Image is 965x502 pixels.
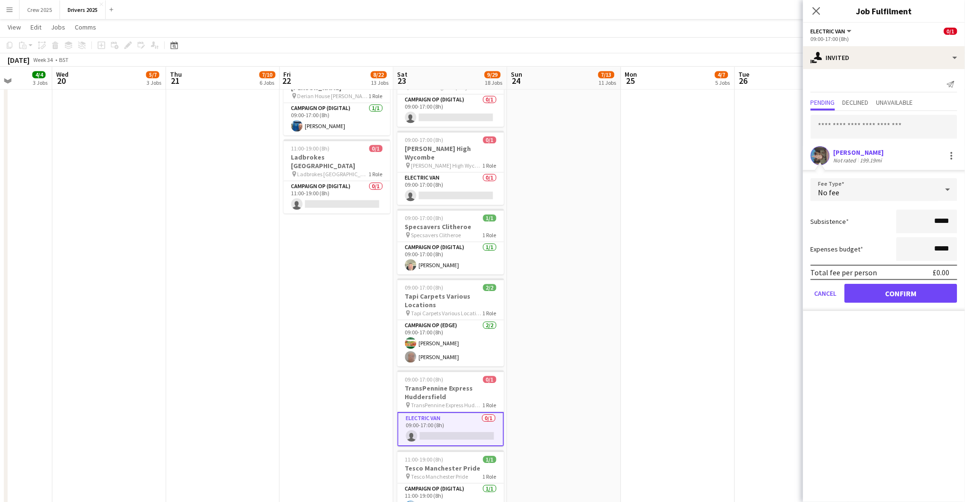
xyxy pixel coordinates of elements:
[369,171,383,178] span: 1 Role
[405,136,444,143] span: 09:00-17:00 (8h)
[398,209,504,274] app-job-card: 09:00-17:00 (8h)1/1Specsavers Clitheroe Specsavers Clitheroe1 RoleCampaign Op (Digital)1/109:00-1...
[20,0,60,19] button: Crew 2025
[405,214,444,221] span: 09:00-17:00 (8h)
[811,217,849,226] label: Subsistence
[737,75,750,86] span: 26
[483,284,497,291] span: 2/2
[398,292,504,309] h3: Tapi Carpets Various Locations
[625,70,637,79] span: Mon
[843,99,869,106] span: Declined
[803,46,965,69] div: Invited
[599,79,617,86] div: 11 Jobs
[398,464,504,472] h3: Tesco Manchester Pride
[483,402,497,409] span: 1 Role
[511,70,523,79] span: Sun
[398,278,504,366] app-job-card: 09:00-17:00 (8h)2/2Tapi Carpets Various Locations Tapi Carpets Various Locations1 RoleCampaign Op...
[260,79,275,86] div: 6 Jobs
[75,23,96,31] span: Comms
[598,71,615,78] span: 7/13
[624,75,637,86] span: 25
[398,320,504,366] app-card-role: Campaign Op (Edge)2/209:00-17:00 (8h)[PERSON_NAME][PERSON_NAME]
[282,75,291,86] span: 22
[398,144,504,161] h3: [PERSON_NAME] High Wycombe
[510,75,523,86] span: 24
[716,79,730,86] div: 5 Jobs
[71,21,100,33] a: Comms
[291,145,330,152] span: 11:00-19:00 (8h)
[803,5,965,17] h3: Job Fulfilment
[483,473,497,480] span: 1 Role
[944,28,957,35] span: 0/1
[715,71,728,78] span: 4/7
[371,71,387,78] span: 8/22
[845,284,957,303] button: Confirm
[411,402,483,409] span: TransPennine Express Huddersfield
[398,370,504,446] app-job-card: 09:00-17:00 (8h)0/1TransPennine Express Huddersfield TransPennine Express Huddersfield1 RoleElect...
[51,23,65,31] span: Jobs
[298,171,369,178] span: Ladbrokes [GEOGRAPHIC_DATA]
[398,172,504,205] app-card-role: Electric Van0/109:00-17:00 (8h)
[398,94,504,127] app-card-role: Campaign Op (Digital)0/109:00-17:00 (8h)
[398,61,504,127] app-job-card: 09:00-17:00 (8h)0/1Arena Racing Company Arena Racing Company1 RoleCampaign Op (Digital)0/109:00-1...
[811,99,835,106] span: Pending
[284,103,390,135] app-card-role: Campaign Op (Digital)1/109:00-17:00 (8h)[PERSON_NAME]
[32,71,46,78] span: 4/4
[739,70,750,79] span: Tue
[483,456,497,463] span: 1/1
[405,376,444,383] span: 09:00-17:00 (8h)
[398,412,504,446] app-card-role: Electric Van0/109:00-17:00 (8h)
[398,384,504,401] h3: TransPennine Express Huddersfield
[483,231,497,239] span: 1 Role
[284,181,390,213] app-card-role: Campaign Op (Digital)0/111:00-19:00 (8h)
[405,284,444,291] span: 09:00-17:00 (8h)
[411,473,468,480] span: Tesco Manchester Pride
[398,70,408,79] span: Sat
[259,71,276,78] span: 7/10
[8,23,21,31] span: View
[811,284,841,303] button: Cancel
[834,157,858,164] div: Not rated
[858,157,884,164] div: 199.19mi
[33,79,48,86] div: 3 Jobs
[483,214,497,221] span: 1/1
[483,376,497,383] span: 0/1
[398,242,504,274] app-card-role: Campaign Op (Digital)1/109:00-17:00 (8h)[PERSON_NAME]
[4,21,25,33] a: View
[147,79,161,86] div: 3 Jobs
[834,148,884,157] div: [PERSON_NAME]
[933,268,950,277] div: £0.00
[371,79,389,86] div: 13 Jobs
[483,162,497,169] span: 1 Role
[485,79,503,86] div: 18 Jobs
[284,70,291,79] span: Fri
[47,21,69,33] a: Jobs
[284,61,390,135] app-job-card: 09:00-17:00 (8h)1/1Derian House [PERSON_NAME] Derian House [PERSON_NAME]1 RoleCampaign Op (Digita...
[811,28,846,35] span: Electric Van
[398,131,504,205] app-job-card: 09:00-17:00 (8h)0/1[PERSON_NAME] High Wycombe [PERSON_NAME] High Wycombe1 RoleElectric Van0/109:0...
[811,35,957,42] div: 09:00-17:00 (8h)
[411,310,483,317] span: Tapi Carpets Various Locations
[396,75,408,86] span: 23
[811,245,864,253] label: Expenses budget
[55,75,69,86] span: 20
[284,139,390,213] app-job-card: 11:00-19:00 (8h)0/1Ladbrokes [GEOGRAPHIC_DATA] Ladbrokes [GEOGRAPHIC_DATA]1 RoleCampaign Op (Digi...
[485,71,501,78] span: 9/29
[170,70,182,79] span: Thu
[59,56,69,63] div: BST
[60,0,106,19] button: Drivers 2025
[169,75,182,86] span: 21
[811,28,853,35] button: Electric Van
[369,92,383,100] span: 1 Role
[369,145,383,152] span: 0/1
[818,188,840,197] span: No fee
[405,456,444,463] span: 11:00-19:00 (8h)
[27,21,45,33] a: Edit
[876,99,913,106] span: Unavailable
[298,92,369,100] span: Derian House [PERSON_NAME]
